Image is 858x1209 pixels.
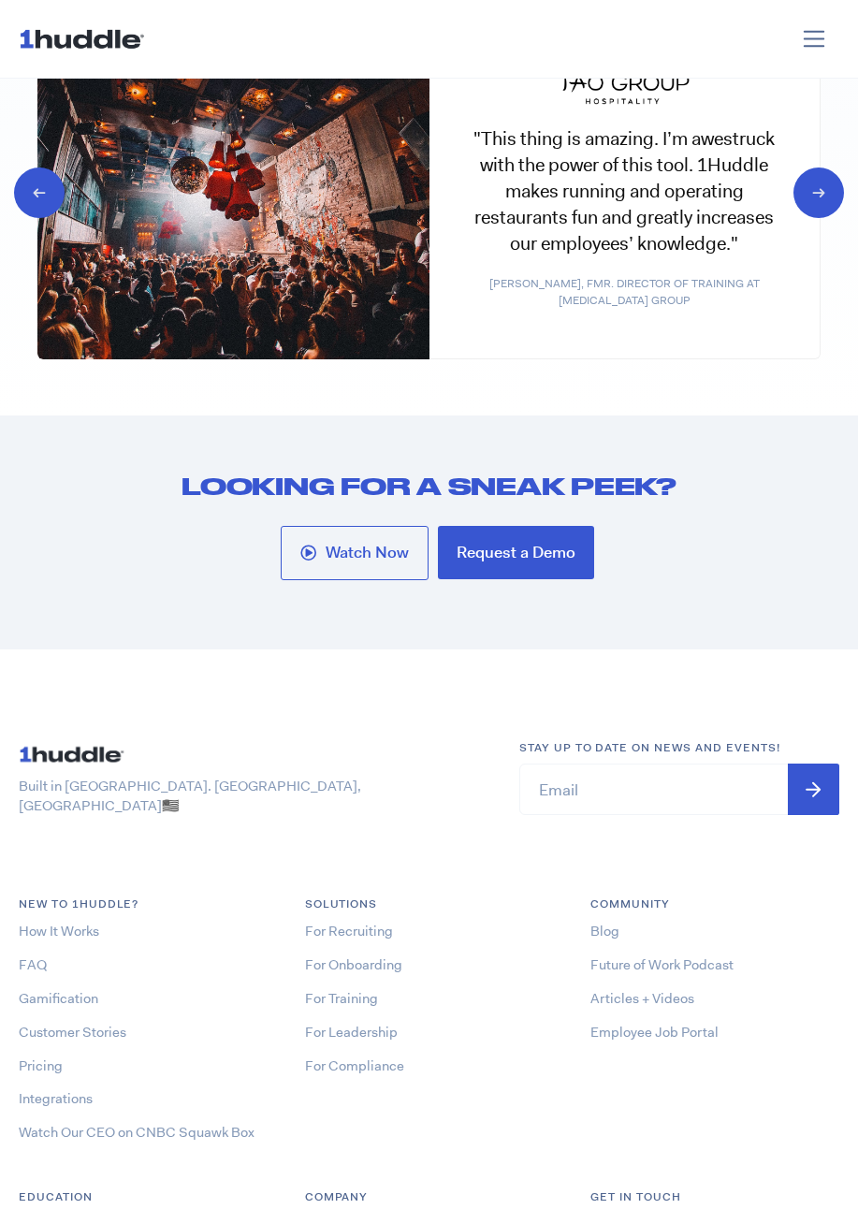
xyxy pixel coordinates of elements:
[19,21,153,56] img: ...
[590,896,839,913] h6: COMMUNITY
[590,989,694,1008] a: Articles + Videos
[305,1188,554,1206] h6: COMPANY
[19,1089,93,1108] a: Integrations
[305,989,378,1008] a: For Training
[19,1188,268,1206] h6: Education
[162,796,180,815] span: 🇺🇸
[19,777,482,816] p: Built in [GEOGRAPHIC_DATA]. [GEOGRAPHIC_DATA], [GEOGRAPHIC_DATA]
[19,955,47,974] a: FAQ
[326,545,409,561] span: Watch Now
[793,182,811,200] div: Next slide
[305,922,393,940] a: For Recruiting
[19,922,99,940] a: How It Works
[47,182,65,200] div: Previous slide
[305,896,554,913] h6: Solutions
[438,526,594,579] a: Request a Demo
[788,764,839,815] input: Submit
[305,1056,404,1075] a: For Compliance
[590,1023,719,1041] a: Employee Job Portal
[467,274,783,309] span: [PERSON_NAME], Fmr. Director of Training at [MEDICAL_DATA] Group
[305,1023,398,1041] a: For Leadership
[590,922,619,940] a: Blog
[19,1056,63,1075] a: Pricing
[19,1123,254,1142] a: Watch Our CEO on CNBC Squawk Box
[19,1023,126,1041] a: Customer Stories
[37,22,429,359] img: Tony Daddabbo, Fmr. Director of Training at Tao Group
[19,989,98,1008] a: Gamification
[789,21,840,57] button: Toggle navigation
[519,764,839,815] input: Email
[467,72,783,256] div: "This thing is amazing. I’m awestruck with the power of this tool. 1Huddle makes running and oper...
[519,739,839,757] h6: Stay up to date on news and events!
[305,955,402,974] a: For Onboarding
[590,1188,839,1206] h6: Get in Touch
[457,545,575,561] span: Request a Demo
[590,955,734,974] a: Future of Work Podcast
[19,896,268,913] h6: NEW TO 1HUDDLE?
[554,72,694,107] img: TAO-Group.png
[19,739,131,769] img: ...
[281,526,429,580] a: Watch Now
